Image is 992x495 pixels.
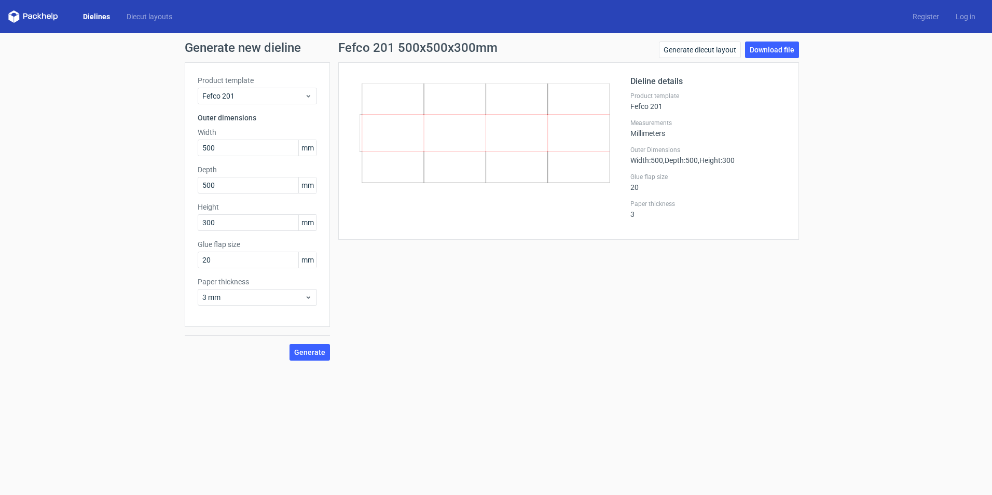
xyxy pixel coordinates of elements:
label: Depth [198,164,317,175]
div: 3 [630,200,786,218]
label: Height [198,202,317,212]
a: Dielines [75,11,118,22]
span: mm [298,215,316,230]
a: Diecut layouts [118,11,181,22]
label: Glue flap size [630,173,786,181]
h3: Outer dimensions [198,113,317,123]
span: mm [298,177,316,193]
label: Outer Dimensions [630,146,786,154]
span: Fefco 201 [202,91,305,101]
span: Generate [294,349,325,356]
div: Fefco 201 [630,92,786,111]
div: 20 [630,173,786,191]
label: Glue flap size [198,239,317,250]
h1: Generate new dieline [185,42,807,54]
span: Width : 500 [630,156,663,164]
div: Millimeters [630,119,786,137]
label: Paper thickness [630,200,786,208]
a: Generate diecut layout [659,42,741,58]
span: 3 mm [202,292,305,302]
label: Product template [198,75,317,86]
button: Generate [290,344,330,361]
a: Download file [745,42,799,58]
span: mm [298,140,316,156]
label: Paper thickness [198,277,317,287]
h1: Fefco 201 500x500x300mm [338,42,498,54]
span: , Height : 300 [698,156,735,164]
span: , Depth : 500 [663,156,698,164]
a: Log in [947,11,984,22]
label: Width [198,127,317,137]
span: mm [298,252,316,268]
label: Product template [630,92,786,100]
h2: Dieline details [630,75,786,88]
label: Measurements [630,119,786,127]
a: Register [904,11,947,22]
